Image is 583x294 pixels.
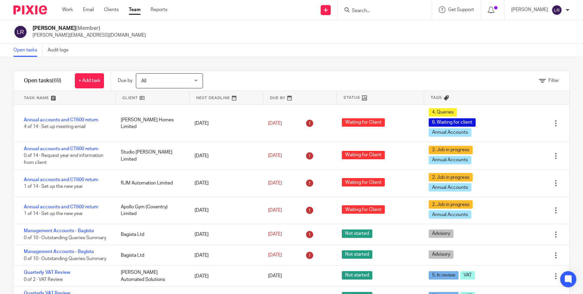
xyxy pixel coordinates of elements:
[342,151,385,159] span: Waiting for Client
[429,156,471,164] span: Annual Accounts
[431,95,442,100] span: Tags
[24,212,83,216] span: 1 of 14 · Set up the new year
[268,181,282,185] span: [DATE]
[114,249,188,262] div: Bagista Ltd
[33,25,146,32] h2: [PERSON_NAME]
[129,6,141,13] a: Team
[268,154,282,158] span: [DATE]
[24,228,94,233] a: Management Accounts - Bagista
[13,5,47,14] img: Pixie
[342,118,385,127] span: Waiting for Client
[268,274,282,279] span: [DATE]
[429,146,473,154] span: 2. Job in progress
[24,124,86,129] span: 4 of 14 · Set up meeting email
[114,228,188,241] div: Bagista Ltd
[118,77,132,84] p: Due by
[24,205,98,209] a: Annual accounts and CT600 return
[429,183,471,192] span: Annual Accounts
[268,232,282,237] span: [DATE]
[75,73,104,88] a: + Add task
[24,154,103,165] span: 0 of 14 · Request year end information from client
[342,229,372,238] span: Not started
[188,176,262,190] div: [DATE]
[342,271,372,280] span: Not started
[24,270,70,275] a: Quarterly VAT Review
[429,173,473,181] span: 2. Job in progress
[188,204,262,217] div: [DATE]
[24,77,61,84] h1: Open tasks
[24,277,63,282] span: 0 of 2 · VAT Review
[114,113,188,134] div: [PERSON_NAME] Homes Limited
[24,184,83,189] span: 1 of 14 · Set up the new year
[551,5,562,15] img: svg%3E
[548,78,559,83] span: Filter
[24,256,106,261] span: 0 of 10 · Outstanding Queries Summary
[188,228,262,241] div: [DATE]
[268,121,282,126] span: [DATE]
[76,26,100,31] span: (Member)
[188,249,262,262] div: [DATE]
[268,208,282,213] span: [DATE]
[141,79,146,83] span: All
[13,44,43,57] a: Open tasks
[429,128,471,137] span: Annual Accounts
[429,200,473,209] span: 2. Job in progress
[13,25,28,39] img: svg%3E
[188,149,262,163] div: [DATE]
[114,145,188,166] div: Studio [PERSON_NAME] Limited
[151,6,167,13] a: Reports
[351,8,412,14] input: Search
[429,250,454,259] span: Advisory
[114,266,188,286] div: [PERSON_NAME] Automated Solutions
[33,32,146,39] p: [PERSON_NAME][EMAIL_ADDRESS][DOMAIN_NAME]
[429,210,471,219] span: Annual Accounts
[24,118,98,122] a: Annual accounts and CT600 return
[24,249,94,254] a: Management Accounts - Bagista
[188,117,262,130] div: [DATE]
[83,6,94,13] a: Email
[429,271,459,280] span: 5. In review
[342,178,385,186] span: Waiting for Client
[343,95,360,100] span: Status
[429,108,457,117] span: 4. Queries
[268,253,282,258] span: [DATE]
[48,44,73,57] a: Audit logs
[448,7,474,12] span: Get Support
[114,176,188,190] div: RJM Automation Limited
[24,236,106,240] span: 0 of 10 · Outstanding Queries Summary
[188,269,262,283] div: [DATE]
[460,271,475,280] span: VAT
[52,78,61,83] span: (69)
[429,118,476,127] span: 6. Waiting for client
[342,250,372,259] span: Not started
[104,6,119,13] a: Clients
[429,229,454,238] span: Advisory
[114,200,188,221] div: Apollo Gym (Coventry) Limited
[24,177,98,182] a: Annual accounts and CT600 return
[24,146,98,151] a: Annual accounts and CT600 return
[511,6,548,13] p: [PERSON_NAME]
[62,6,73,13] a: Work
[342,205,385,214] span: Waiting for Client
